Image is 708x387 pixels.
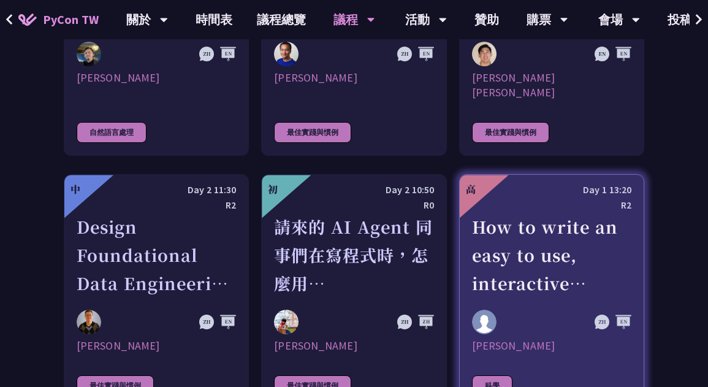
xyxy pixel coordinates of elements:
[472,42,497,66] img: Justin Lee
[77,182,236,197] div: Day 2 11:30
[274,122,351,143] div: 最佳實踐與慣例
[472,71,631,100] div: [PERSON_NAME] [PERSON_NAME]
[472,339,631,353] div: [PERSON_NAME]
[466,182,476,197] div: 高
[6,4,111,35] a: PyCon TW
[274,71,433,100] div: [PERSON_NAME]
[77,339,236,353] div: [PERSON_NAME]
[472,197,631,213] div: R2
[268,182,278,197] div: 初
[77,71,236,100] div: [PERSON_NAME]
[472,213,631,297] div: How to write an easy to use, interactive physics/science/engineering simulator leveraging ctypes,...
[274,182,433,197] div: Day 2 10:50
[77,42,101,66] img: Kevin Tseng
[77,213,236,297] div: Design Foundational Data Engineering Observability
[77,197,236,213] div: R2
[274,339,433,353] div: [PERSON_NAME]
[274,197,433,213] div: R0
[77,310,101,334] img: Shuhsi Lin
[70,182,80,197] div: 中
[472,122,549,143] div: 最佳實踐與慣例
[274,42,299,66] img: 程俊培
[43,10,99,29] span: PyCon TW
[472,310,497,334] img: 黃亭皓
[274,310,299,334] img: Keith Yang
[77,122,147,143] div: 自然語言處理
[472,182,631,197] div: Day 1 13:20
[274,213,433,297] div: 請來的 AI Agent 同事們在寫程式時，怎麼用 [MEDICAL_DATA] 去除各種幻想與盲點
[18,13,37,26] img: Home icon of PyCon TW 2025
